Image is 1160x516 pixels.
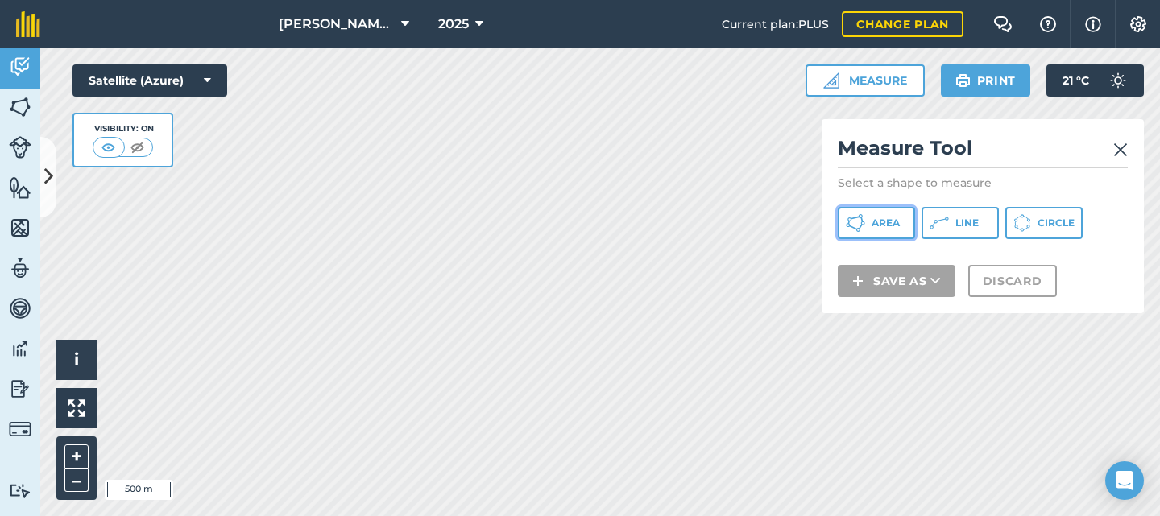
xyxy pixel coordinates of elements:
[838,265,955,297] button: Save as
[1038,16,1058,32] img: A question mark icon
[955,217,979,229] span: Line
[56,340,97,380] button: i
[64,469,89,492] button: –
[9,216,31,240] img: svg+xml;base64,PHN2ZyB4bWxucz0iaHR0cDovL3d3dy53My5vcmcvMjAwMC9zdmciIHdpZHRoPSI1NiIgaGVpZ2h0PSI2MC...
[1105,461,1144,500] div: Open Intercom Messenger
[722,15,829,33] span: Current plan : PLUS
[1005,207,1083,239] button: Circle
[823,72,839,89] img: Ruler icon
[9,483,31,498] img: svg+xml;base64,PD94bWwgdmVyc2lvbj0iMS4wIiBlbmNvZGluZz0idXRmLTgiPz4KPCEtLSBHZW5lcmF0b3I6IEFkb2JlIE...
[872,217,900,229] span: Area
[9,175,31,200] img: svg+xml;base64,PHN2ZyB4bWxucz0iaHR0cDovL3d3dy53My5vcmcvMjAwMC9zdmciIHdpZHRoPSI1NiIgaGVpZ2h0PSI2MC...
[279,14,395,34] span: [PERSON_NAME] Farms
[16,11,40,37] img: fieldmargin Logo
[93,122,154,135] div: Visibility: On
[98,139,118,155] img: svg+xml;base64,PHN2ZyB4bWxucz0iaHR0cDovL3d3dy53My5vcmcvMjAwMC9zdmciIHdpZHRoPSI1MCIgaGVpZ2h0PSI0MC...
[1038,217,1075,229] span: Circle
[72,64,227,97] button: Satellite (Azure)
[1113,140,1128,159] img: svg+xml;base64,PHN2ZyB4bWxucz0iaHR0cDovL3d3dy53My5vcmcvMjAwMC9zdmciIHdpZHRoPSIyMiIgaGVpZ2h0PSIzMC...
[922,207,999,239] button: Line
[1046,64,1144,97] button: 21 °C
[842,11,963,37] a: Change plan
[852,271,864,291] img: svg+xml;base64,PHN2ZyB4bWxucz0iaHR0cDovL3d3dy53My5vcmcvMjAwMC9zdmciIHdpZHRoPSIxNCIgaGVpZ2h0PSIyNC...
[968,265,1057,297] button: Discard
[955,71,971,90] img: svg+xml;base64,PHN2ZyB4bWxucz0iaHR0cDovL3d3dy53My5vcmcvMjAwMC9zdmciIHdpZHRoPSIxOSIgaGVpZ2h0PSIyNC...
[9,55,31,79] img: svg+xml;base64,PD94bWwgdmVyc2lvbj0iMS4wIiBlbmNvZGluZz0idXRmLTgiPz4KPCEtLSBHZW5lcmF0b3I6IEFkb2JlIE...
[838,175,1128,191] p: Select a shape to measure
[941,64,1031,97] button: Print
[9,136,31,159] img: svg+xml;base64,PD94bWwgdmVyc2lvbj0iMS4wIiBlbmNvZGluZz0idXRmLTgiPz4KPCEtLSBHZW5lcmF0b3I6IEFkb2JlIE...
[993,16,1013,32] img: Two speech bubbles overlapping with the left bubble in the forefront
[68,399,85,417] img: Four arrows, one pointing top left, one top right, one bottom right and the last bottom left
[438,14,469,34] span: 2025
[64,444,89,469] button: +
[9,418,31,440] img: svg+xml;base64,PD94bWwgdmVyc2lvbj0iMS4wIiBlbmNvZGluZz0idXRmLTgiPz4KPCEtLSBHZW5lcmF0b3I6IEFkb2JlIE...
[838,135,1128,168] h2: Measure Tool
[9,336,31,361] img: svg+xml;base64,PD94bWwgdmVyc2lvbj0iMS4wIiBlbmNvZGluZz0idXRmLTgiPz4KPCEtLSBHZW5lcmF0b3I6IEFkb2JlIE...
[127,139,147,155] img: svg+xml;base64,PHN2ZyB4bWxucz0iaHR0cDovL3d3dy53My5vcmcvMjAwMC9zdmciIHdpZHRoPSI1MCIgaGVpZ2h0PSI0MC...
[1063,64,1089,97] span: 21 ° C
[838,207,915,239] button: Area
[1102,64,1134,97] img: svg+xml;base64,PD94bWwgdmVyc2lvbj0iMS4wIiBlbmNvZGluZz0idXRmLTgiPz4KPCEtLSBHZW5lcmF0b3I6IEFkb2JlIE...
[9,256,31,280] img: svg+xml;base64,PD94bWwgdmVyc2lvbj0iMS4wIiBlbmNvZGluZz0idXRmLTgiPz4KPCEtLSBHZW5lcmF0b3I6IEFkb2JlIE...
[74,349,79,369] span: i
[9,296,31,320] img: svg+xml;base64,PD94bWwgdmVyc2lvbj0iMS4wIiBlbmNvZGluZz0idXRmLTgiPz4KPCEtLSBHZW5lcmF0b3I6IEFkb2JlIE...
[806,64,925,97] button: Measure
[1085,14,1101,34] img: svg+xml;base64,PHN2ZyB4bWxucz0iaHR0cDovL3d3dy53My5vcmcvMjAwMC9zdmciIHdpZHRoPSIxNyIgaGVpZ2h0PSIxNy...
[9,95,31,119] img: svg+xml;base64,PHN2ZyB4bWxucz0iaHR0cDovL3d3dy53My5vcmcvMjAwMC9zdmciIHdpZHRoPSI1NiIgaGVpZ2h0PSI2MC...
[1129,16,1148,32] img: A cog icon
[9,377,31,401] img: svg+xml;base64,PD94bWwgdmVyc2lvbj0iMS4wIiBlbmNvZGluZz0idXRmLTgiPz4KPCEtLSBHZW5lcmF0b3I6IEFkb2JlIE...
